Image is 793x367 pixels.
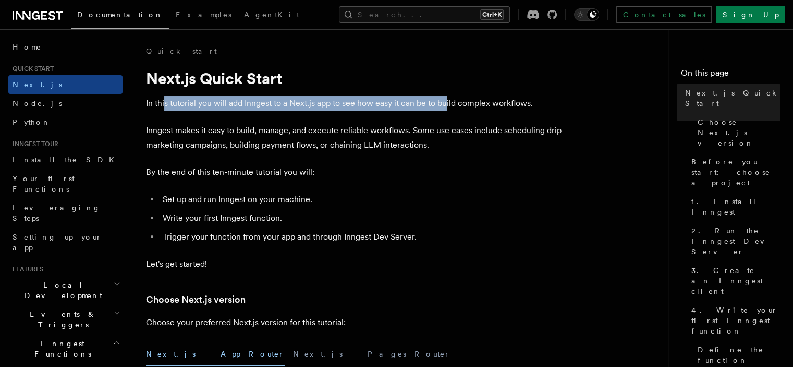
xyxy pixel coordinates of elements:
h1: Next.js Quick Start [146,69,563,88]
span: Next.js Quick Start [685,88,780,109]
span: Install the SDK [13,156,120,164]
span: Inngest tour [8,140,58,148]
a: 1. Install Inngest [687,192,780,221]
a: 4. Write your first Inngest function [687,301,780,340]
button: Search...Ctrl+K [339,6,510,23]
span: Node.js [13,99,62,108]
button: Toggle dark mode [574,8,599,21]
h4: On this page [681,67,780,84]
a: Install the SDK [8,150,123,169]
p: Inngest makes it easy to build, manage, and execute reliable workflows. Some use cases include sc... [146,123,563,152]
span: Leveraging Steps [13,204,101,222]
a: Before you start: choose a project [687,152,780,192]
button: Next.js - App Router [146,342,285,366]
p: In this tutorial you will add Inngest to a Next.js app to see how easy it can be to build complex... [146,96,563,111]
kbd: Ctrl+K [480,9,504,20]
a: 2. Run the Inngest Dev Server [687,221,780,261]
li: Write your first Inngest function. [160,211,563,226]
a: Your first Functions [8,169,123,198]
span: Examples [176,10,231,19]
a: Choose Next.js version [693,113,780,152]
span: Home [13,42,42,52]
button: Events & Triggers [8,305,123,334]
a: Documentation [71,3,169,29]
button: Local Development [8,276,123,305]
span: Local Development [8,280,114,301]
a: Quick start [146,46,217,56]
span: Python [13,118,51,126]
span: Define the function [698,345,780,365]
li: Trigger your function from your app and through Inngest Dev Server. [160,230,563,244]
span: 3. Create an Inngest client [691,265,780,297]
span: Inngest Functions [8,338,113,359]
a: Setting up your app [8,228,123,257]
span: Before you start: choose a project [691,157,780,188]
button: Next.js - Pages Router [293,342,450,366]
a: Choose Next.js version [146,292,246,307]
a: Home [8,38,123,56]
a: Node.js [8,94,123,113]
a: Sign Up [716,6,785,23]
span: Quick start [8,65,54,73]
span: AgentKit [244,10,299,19]
a: Examples [169,3,238,28]
p: By the end of this ten-minute tutorial you will: [146,165,563,180]
span: Setting up your app [13,233,102,252]
a: Python [8,113,123,132]
span: 2. Run the Inngest Dev Server [691,226,780,257]
span: 1. Install Inngest [691,196,780,217]
span: Your first Functions [13,174,75,193]
a: 3. Create an Inngest client [687,261,780,301]
a: Next.js [8,75,123,94]
span: Features [8,265,43,274]
button: Inngest Functions [8,334,123,363]
span: 4. Write your first Inngest function [691,305,780,336]
span: Documentation [77,10,163,19]
a: AgentKit [238,3,306,28]
span: Next.js [13,80,62,89]
span: Choose Next.js version [698,117,780,148]
a: Leveraging Steps [8,198,123,228]
p: Let's get started! [146,257,563,271]
span: Events & Triggers [8,309,114,330]
a: Next.js Quick Start [681,84,780,113]
a: Contact sales [616,6,712,23]
p: Choose your preferred Next.js version for this tutorial: [146,315,563,330]
li: Set up and run Inngest on your machine. [160,192,563,207]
